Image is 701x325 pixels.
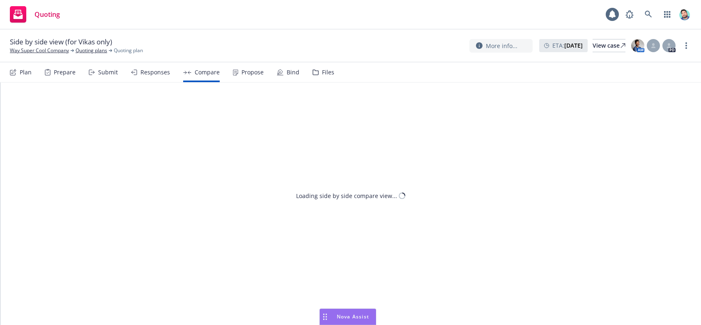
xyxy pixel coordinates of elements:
[195,69,220,76] div: Compare
[10,37,112,47] span: Side by side view (for Vikas only)
[552,41,583,50] span: ETA :
[337,313,369,320] span: Nova Assist
[10,47,69,54] a: Way Super Cool Company
[140,69,170,76] div: Responses
[98,69,118,76] div: Submit
[34,11,60,18] span: Quoting
[469,39,533,53] button: More info...
[659,6,676,23] a: Switch app
[114,47,143,54] span: Quoting plan
[7,3,63,26] a: Quoting
[322,69,334,76] div: Files
[320,309,330,325] div: Drag to move
[20,69,32,76] div: Plan
[631,39,644,52] img: photo
[593,39,625,52] a: View case
[564,41,583,49] strong: [DATE]
[76,47,107,54] a: Quoting plans
[486,41,517,50] span: More info...
[319,309,376,325] button: Nova Assist
[287,69,299,76] div: Bind
[621,6,638,23] a: Report a Bug
[678,8,691,21] img: photo
[241,69,264,76] div: Propose
[296,191,397,200] div: Loading side by side compare view...
[640,6,657,23] a: Search
[54,69,76,76] div: Prepare
[681,41,691,51] a: more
